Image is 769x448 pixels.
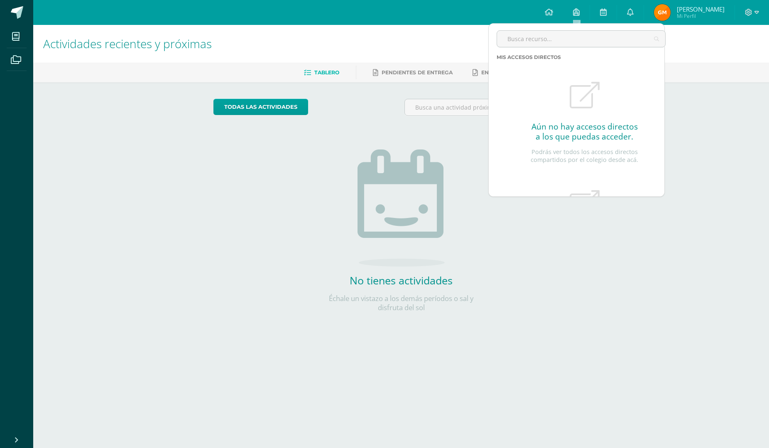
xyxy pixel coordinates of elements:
[497,54,561,60] span: Mis accesos directos
[213,99,308,115] a: todas las Actividades
[373,66,453,79] a: Pendientes de entrega
[318,273,484,287] h2: No tienes actividades
[304,66,339,79] a: Tablero
[358,149,445,267] img: no_activities.png
[405,99,589,115] input: Busca una actividad próxima aquí...
[497,31,665,47] input: Busca recurso...
[314,69,339,76] span: Tablero
[525,148,644,164] p: Podrás ver todos los accesos directos compartidos por el colegio desde acá.
[473,66,518,79] a: Entregadas
[677,5,725,13] span: [PERSON_NAME]
[318,294,484,312] p: Échale un vistazo a los demás períodos o sal y disfruta del sol
[531,122,638,142] h2: Aún no hay accesos directos a los que puedas acceder.
[43,36,212,51] span: Actividades recientes y próximas
[677,12,725,20] span: Mi Perfil
[481,69,518,76] span: Entregadas
[654,4,671,21] img: 175701af315c50fbd2e72832e786420b.png
[382,69,453,76] span: Pendientes de entrega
